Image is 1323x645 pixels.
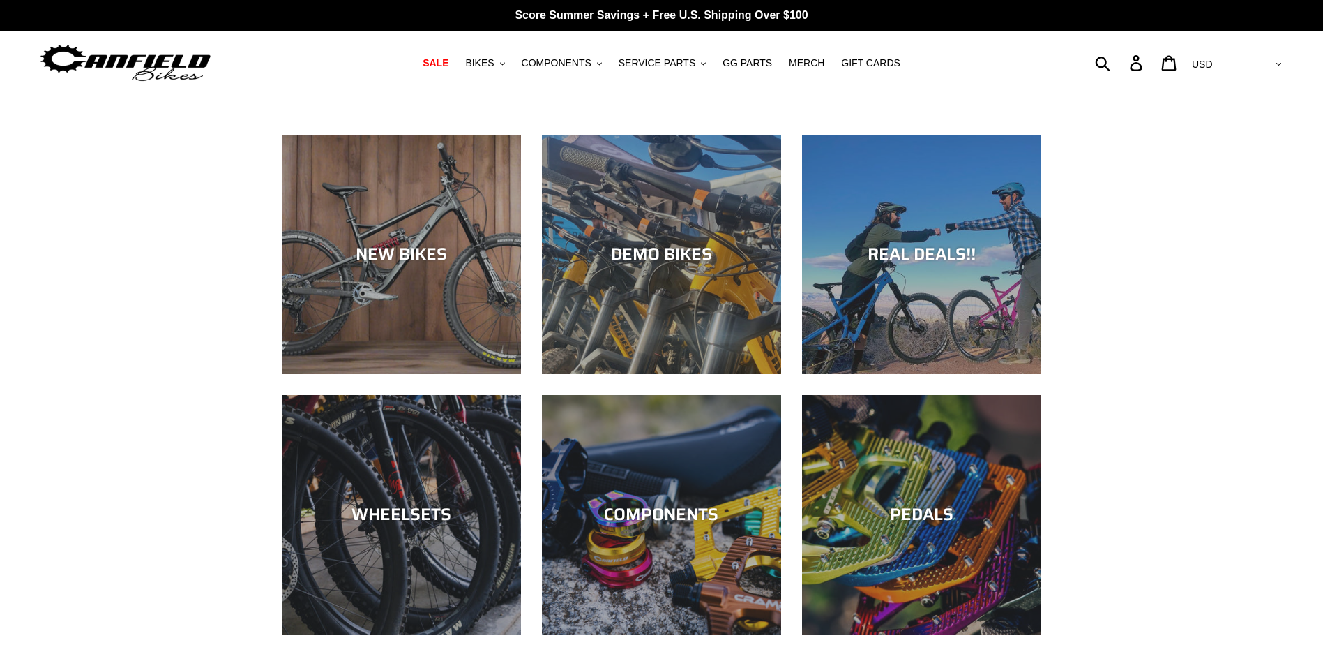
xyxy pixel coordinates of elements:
[282,395,521,635] a: WHEELSETS
[802,395,1041,635] a: PEDALS
[802,505,1041,525] div: PEDALS
[542,505,781,525] div: COMPONENTS
[522,57,591,69] span: COMPONENTS
[1103,47,1138,78] input: Search
[282,505,521,525] div: WHEELSETS
[416,54,455,73] a: SALE
[458,54,511,73] button: BIKES
[542,244,781,265] div: DEMO BIKES
[465,57,494,69] span: BIKES
[789,57,824,69] span: MERCH
[282,244,521,265] div: NEW BIKES
[282,135,521,374] a: NEW BIKES
[802,244,1041,265] div: REAL DEALS!!
[38,41,213,85] img: Canfield Bikes
[782,54,831,73] a: MERCH
[515,54,609,73] button: COMPONENTS
[834,54,907,73] a: GIFT CARDS
[802,135,1041,374] a: REAL DEALS!!
[723,57,772,69] span: GG PARTS
[841,57,900,69] span: GIFT CARDS
[612,54,713,73] button: SERVICE PARTS
[542,395,781,635] a: COMPONENTS
[423,57,448,69] span: SALE
[716,54,779,73] a: GG PARTS
[619,57,695,69] span: SERVICE PARTS
[542,135,781,374] a: DEMO BIKES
